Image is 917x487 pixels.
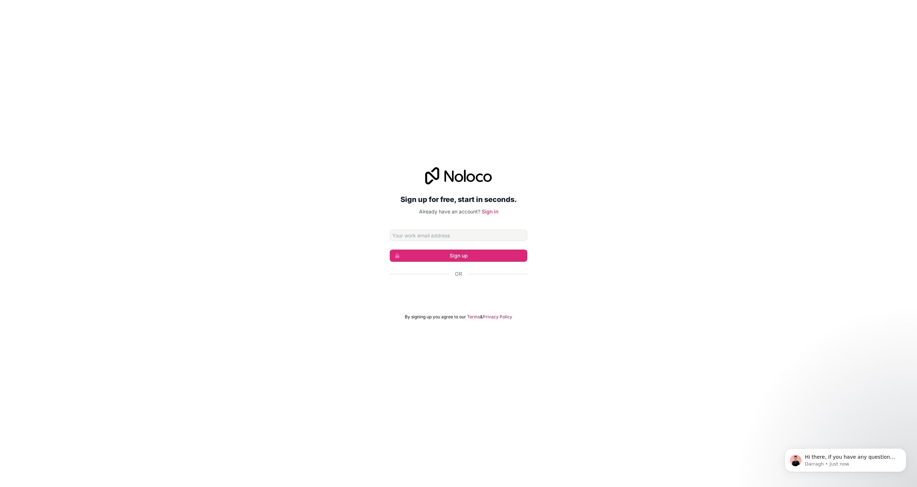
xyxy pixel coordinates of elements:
iframe: Intercom notifications message [774,433,917,483]
input: Email address [390,230,527,241]
span: Already have an account? [419,208,480,214]
iframe: Botón Iniciar sesión con Google [386,285,531,301]
a: Privacy Policy [483,314,512,320]
span: & [480,314,483,320]
a: Sign in [482,208,498,214]
a: Terms [467,314,480,320]
span: Or [455,270,462,278]
h2: Sign up for free, start in seconds. [390,193,527,206]
span: By signing up you agree to our [405,314,466,320]
div: Iniciar sesión con Google. Se abre en una nueva pestaña. [390,285,527,301]
button: Sign up [390,250,527,262]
